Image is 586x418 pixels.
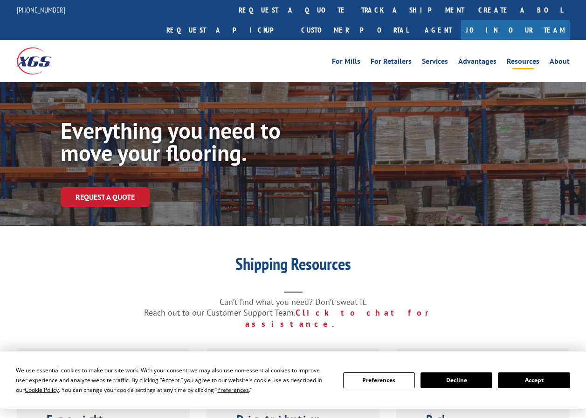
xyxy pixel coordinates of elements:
a: Agent [415,20,461,40]
a: About [550,58,570,68]
p: Can’t find what you need? Don’t sweat it. Reach out to our Customer Support Team. [107,297,480,330]
a: Services [422,58,448,68]
a: Join Our Team [461,20,570,40]
span: Cookie Policy [25,386,59,394]
button: Accept [498,372,570,388]
a: Request a Quote [61,187,150,207]
a: For Mills [332,58,360,68]
h1: Everything you need to move your flooring. [61,119,340,169]
a: Advantages [458,58,496,68]
span: Preferences [217,386,249,394]
button: Preferences [343,372,415,388]
a: Resources [507,58,539,68]
a: Customer Portal [294,20,415,40]
a: Click to chat for assistance. [245,307,442,329]
button: Decline [421,372,492,388]
a: [PHONE_NUMBER] [17,5,65,14]
div: We use essential cookies to make our site work. With your consent, we may also use non-essential ... [16,365,331,395]
a: For Retailers [371,58,412,68]
h1: Shipping Resources [107,256,480,277]
a: Request a pickup [159,20,294,40]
